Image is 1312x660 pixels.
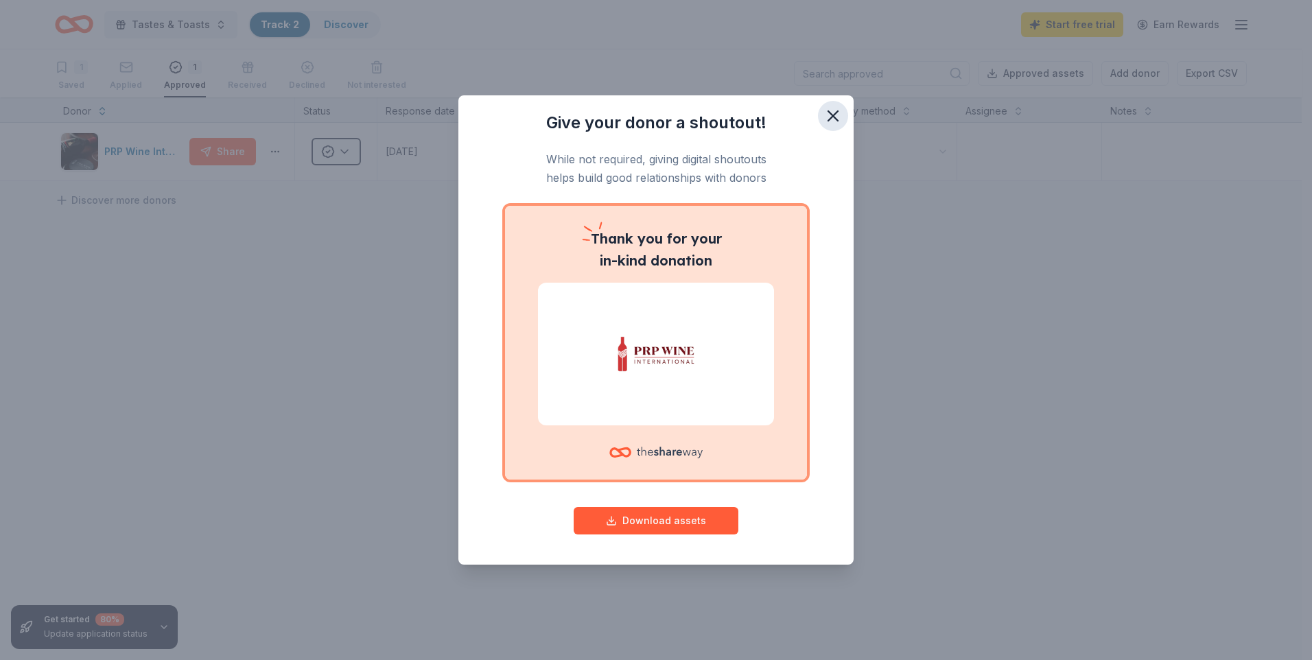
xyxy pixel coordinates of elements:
[574,507,738,534] button: Download assets
[486,112,826,134] h3: Give your donor a shoutout!
[486,150,826,187] p: While not required, giving digital shoutouts helps build good relationships with donors
[538,228,774,272] p: you for your in-kind donation
[554,310,758,398] img: PRP Wine International
[591,230,633,247] span: Thank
